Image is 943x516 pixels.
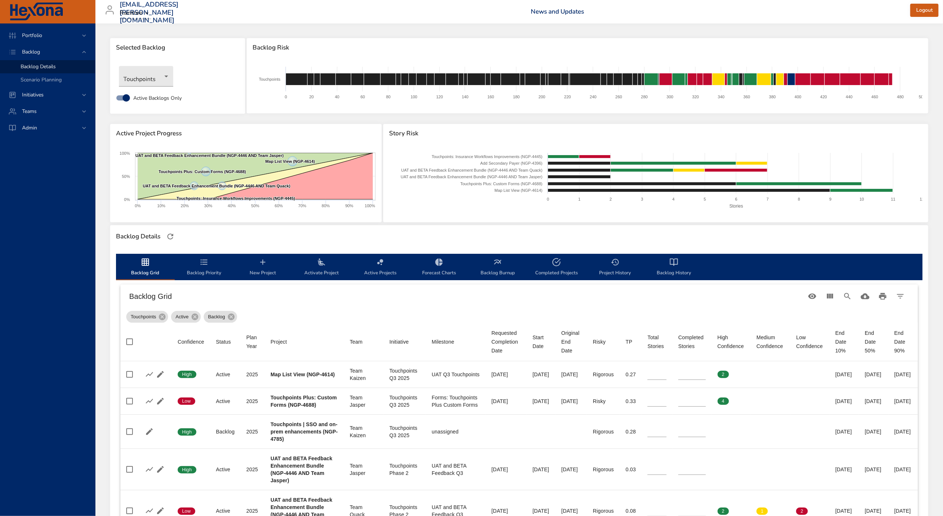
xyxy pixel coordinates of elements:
text: Touchpoints Plus: Custom Forms (NGP-4688) [461,182,543,186]
button: Edit Project Details [155,464,166,475]
text: UAT and BETA Feedback Enhancement Bundle (NGP-4446 AND Team Quack) [143,184,290,188]
div: Risky [593,398,614,405]
div: [DATE] [492,398,521,405]
div: 2025 [246,507,259,515]
div: Sort [561,329,581,355]
text: UAT and BETA Feedback Enhancement Bundle (NGP-4446 AND Team Quack) [401,168,543,172]
text: 300 [667,95,673,99]
span: 0 [757,466,768,473]
span: Status [216,337,235,346]
div: Active [171,311,200,323]
div: [DATE] [561,507,581,515]
span: Completed Projects [532,258,581,277]
button: Download CSV [856,288,874,305]
text: 50% [122,174,130,179]
text: 20 [309,95,314,99]
text: 260 [616,95,622,99]
div: Rigorous [593,371,614,378]
span: Backlog Grid [120,258,170,277]
span: 0 [796,466,808,473]
div: Rigorous [593,507,614,515]
div: UAT and BETA Feedback Q3 [432,462,480,477]
div: Low Confidence [796,333,823,351]
div: 0.33 [626,398,636,405]
div: Sort [593,337,606,346]
div: Rigorous [593,466,614,473]
div: [DATE] [895,371,912,378]
div: TP [626,337,632,346]
span: New Project [238,258,288,277]
button: Search [839,288,856,305]
span: 1 [757,508,768,515]
div: Team Kaizen [350,424,378,439]
text: 3 [641,197,643,201]
div: Requested Completion Date [492,329,521,355]
span: High [178,466,196,473]
div: Original End Date [561,329,581,355]
text: Map List View (NGP-4614) [495,188,543,193]
span: Active [171,313,193,321]
text: 220 [564,95,571,99]
text: Touchpoints [259,77,280,81]
div: 2025 [246,428,259,435]
div: End Date 10% [835,329,853,355]
text: 0 [285,95,287,99]
div: [DATE] [895,466,912,473]
text: 40 [335,95,340,99]
text: Stories [730,204,743,209]
div: Sort [432,337,454,346]
div: Risky [593,337,606,346]
span: Portfolio [16,32,48,39]
b: Touchpoints Plus: Custom Forms (NGP-4688) [271,395,337,408]
div: [DATE] [533,398,550,405]
div: Sort [246,333,259,351]
button: View Columns [821,288,839,305]
text: Touchpoints: Insurance Workflows Improvements (NGP-4445) [432,154,543,159]
span: Start Date [533,333,550,351]
text: 360 [744,95,750,99]
text: 70% [298,204,307,208]
div: Sort [533,333,550,351]
span: High [178,429,196,435]
span: Low [178,508,195,515]
div: [DATE] [533,371,550,378]
div: [DATE] [835,466,853,473]
div: backlog-tab [116,254,922,280]
div: unassigned [432,428,480,435]
div: [DATE] [865,398,882,405]
text: 9 [830,197,832,201]
div: Backlog [204,311,237,323]
text: Touchpoints Plus: Custom Forms (NGP-4688) [159,169,246,174]
span: Initiatives [16,91,50,98]
div: Backlog Details [114,231,163,242]
div: Status [216,337,231,346]
span: 0 [757,371,768,378]
span: 0 [757,398,768,405]
h3: [EMAIL_ADDRESS][PERSON_NAME][DOMAIN_NAME] [120,1,179,25]
text: 380 [769,95,776,99]
div: Team [350,337,363,346]
text: 30% [204,204,212,208]
text: 480 [897,95,904,99]
div: [DATE] [865,507,882,515]
div: Milestone [432,337,454,346]
text: 6 [735,197,737,201]
text: 10 [860,197,864,201]
span: Active Projects [355,258,405,277]
div: High Confidence [718,333,745,351]
span: Backlog History [649,258,699,277]
div: 0.28 [626,428,636,435]
text: 100 [411,95,417,99]
div: [DATE] [835,428,853,435]
text: 460 [871,95,878,99]
button: Show Burnup [144,464,155,475]
div: Medium Confidence [757,333,784,351]
text: Add Secondary Payer (NGP-4396) [480,161,543,165]
div: [DATE] [895,428,912,435]
span: 0 [796,371,808,378]
span: Selected Backlog [116,44,239,51]
span: Forecast Charts [414,258,464,277]
span: Backlog [204,313,229,321]
button: Standard Views [804,288,821,305]
span: Completed Stories [678,333,706,351]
